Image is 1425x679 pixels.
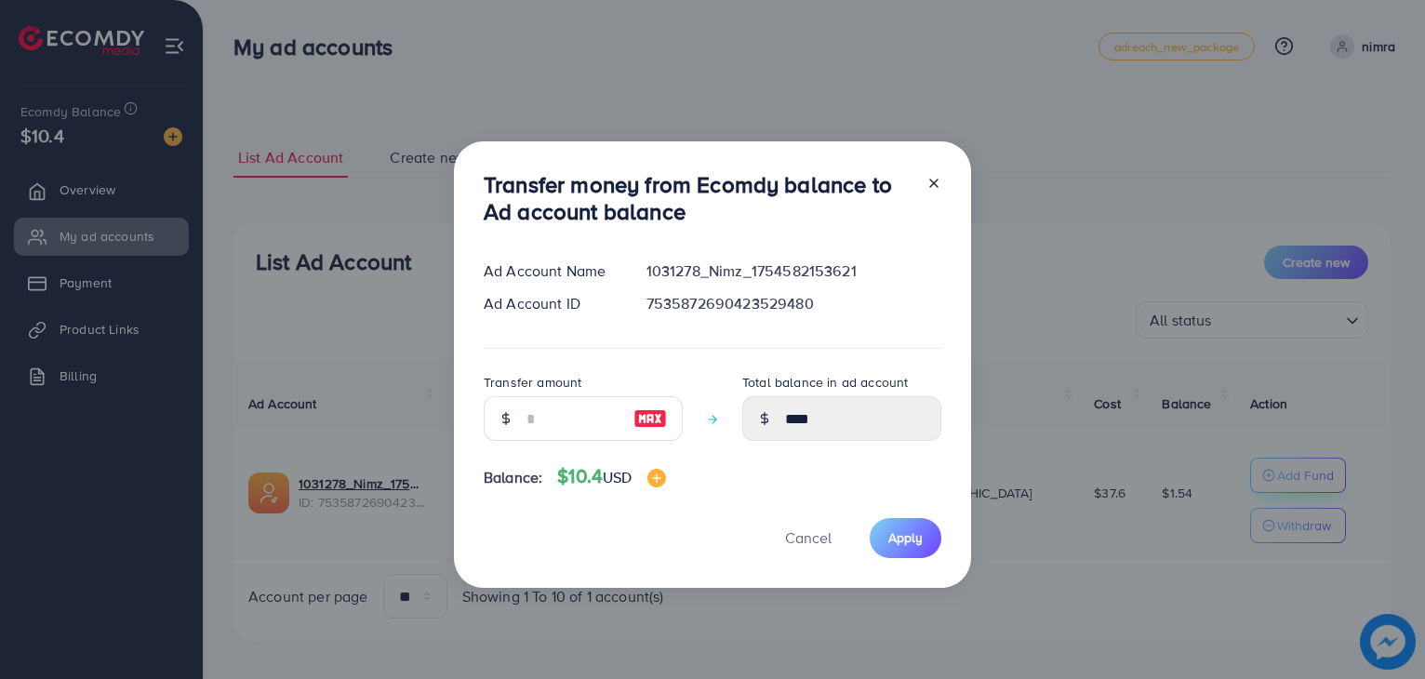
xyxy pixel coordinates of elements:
[484,373,581,392] label: Transfer amount
[742,373,908,392] label: Total balance in ad account
[484,467,542,488] span: Balance:
[469,293,632,314] div: Ad Account ID
[632,293,956,314] div: 7535872690423529480
[557,465,665,488] h4: $10.4
[762,518,855,558] button: Cancel
[785,527,832,548] span: Cancel
[888,528,923,547] span: Apply
[484,171,912,225] h3: Transfer money from Ecomdy balance to Ad account balance
[870,518,941,558] button: Apply
[603,467,632,487] span: USD
[633,407,667,430] img: image
[632,260,956,282] div: 1031278_Nimz_1754582153621
[469,260,632,282] div: Ad Account Name
[647,469,666,487] img: image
